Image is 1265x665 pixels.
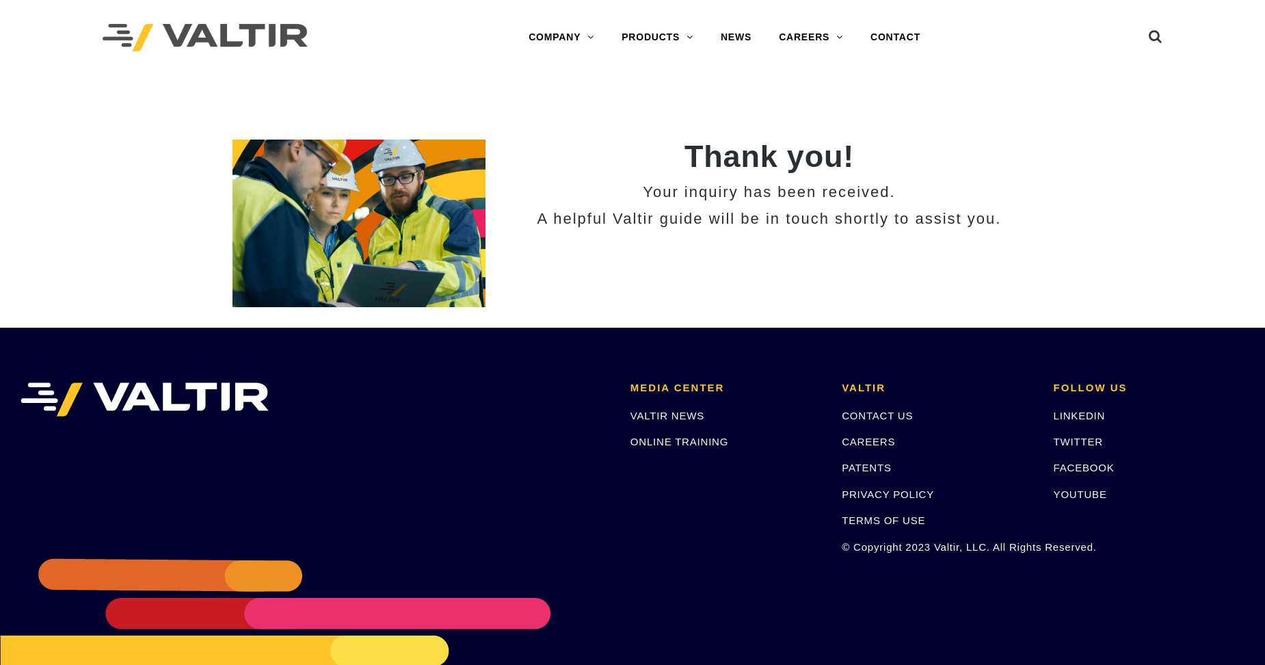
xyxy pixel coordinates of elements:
a: TWITTER [1054,436,1103,447]
a: FACEBOOK [1054,462,1115,473]
a: CAREERS [765,24,857,51]
a: NEWS [707,24,765,51]
a: YOUTUBE [1054,488,1107,500]
img: Valtir [103,24,308,52]
a: TERMS OF USE [842,514,925,526]
a: LINKEDIN [1054,410,1106,421]
h2: MEDIA CENTER [630,382,821,394]
a: CAREERS [842,436,895,447]
h3: A helpful Valtir guide will be in touch shortly to assist you. [506,211,1033,227]
p: © Copyright 2023 Valtir, LLC. All Rights Reserved. [842,539,1033,555]
a: CONTACT [857,24,934,51]
h2: FOLLOW US [1054,382,1244,394]
a: VALTIR NEWS [630,410,704,421]
a: COMPANY [515,24,608,51]
a: ONLINE TRAINING [630,436,728,447]
h3: Your inquiry has been received. [506,184,1033,200]
a: PRODUCTS [608,24,707,51]
a: CONTACT US [842,410,913,421]
a: PRIVACY POLICY [842,488,934,500]
img: 2 Home_Team [232,140,485,307]
strong: Thank you! [684,139,854,174]
img: VALTIR [21,382,269,417]
h2: VALTIR [842,382,1033,394]
a: PATENTS [842,462,892,473]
